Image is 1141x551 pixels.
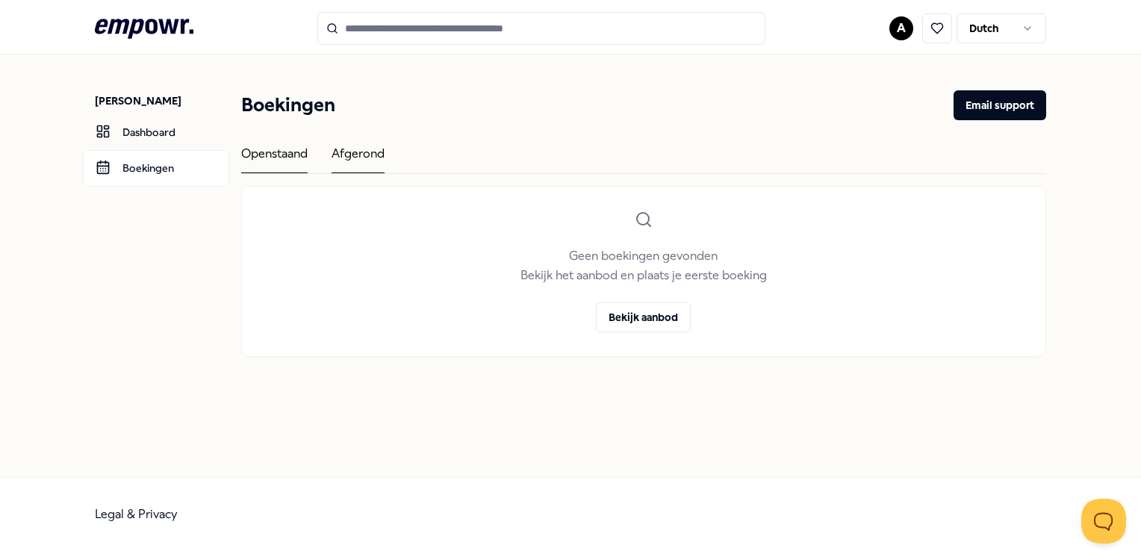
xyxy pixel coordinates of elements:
input: Search for products, categories or subcategories [317,12,765,45]
a: Dashboard [83,114,229,150]
a: Legal & Privacy [95,507,178,521]
button: Bekijk aanbod [596,302,691,332]
h1: Boekingen [241,90,335,120]
p: Geen boekingen gevonden Bekijk het aanbod en plaats je eerste boeking [520,246,767,284]
div: Afgerond [332,144,385,173]
button: Email support [954,90,1046,120]
div: Openstaand [241,144,308,173]
p: [PERSON_NAME] [95,93,229,108]
a: Boekingen [83,150,229,186]
iframe: Help Scout Beacon - Open [1081,499,1126,544]
button: A [889,16,913,40]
